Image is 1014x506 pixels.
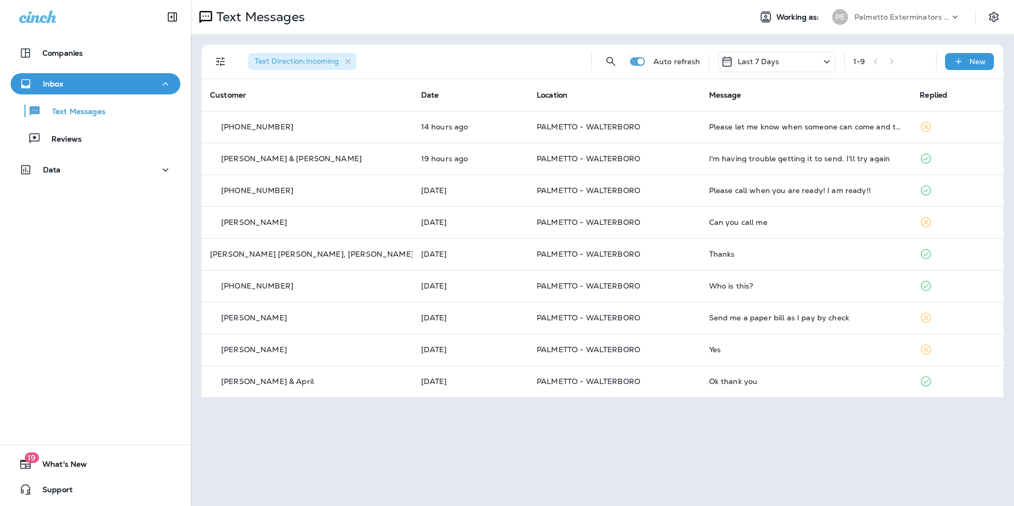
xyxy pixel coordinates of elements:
span: Message [709,90,741,100]
p: [PERSON_NAME] [221,345,287,354]
p: Reviews [41,135,82,145]
button: Text Messages [11,100,180,122]
div: Can you call me [709,218,903,226]
div: Yes [709,345,903,354]
button: Settings [984,7,1003,27]
button: Search Messages [600,51,622,72]
button: Reviews [11,127,180,150]
div: Thanks [709,250,903,258]
p: Aug 18, 2025 06:28 PM [421,123,520,131]
div: Ok thank you [709,377,903,386]
button: Companies [11,42,180,64]
div: Please let me know when someone can come and take care of it. [709,123,903,131]
p: [PHONE_NUMBER] [221,282,293,290]
div: Send me a paper bill as I pay by check [709,313,903,322]
p: Data [43,165,61,174]
p: Last 7 Days [738,57,780,66]
p: Aug 13, 2025 10:45 AM [421,282,520,290]
p: [PERSON_NAME] & [PERSON_NAME] [221,154,362,163]
span: PALMETTO - WALTERBORO [537,281,640,291]
span: PALMETTO - WALTERBORO [537,217,640,227]
p: [PERSON_NAME] [PERSON_NAME], [PERSON_NAME] [210,250,414,258]
p: Text Messages [212,9,305,25]
span: PALMETTO - WALTERBORO [537,313,640,322]
span: Replied [920,90,947,100]
button: Filters [210,51,231,72]
p: Aug 12, 2025 04:55 PM [421,377,520,386]
span: PALMETTO - WALTERBORO [537,154,640,163]
p: [PHONE_NUMBER] [221,186,293,195]
p: Palmetto Exterminators LLC [854,13,950,21]
p: Inbox [43,80,63,88]
span: PALMETTO - WALTERBORO [537,249,640,259]
p: [PHONE_NUMBER] [221,123,293,131]
span: Date [421,90,439,100]
button: Inbox [11,73,180,94]
button: Collapse Sidebar [158,6,187,28]
p: Aug 13, 2025 12:15 PM [421,250,520,258]
span: PALMETTO - WALTERBORO [537,377,640,386]
p: Text Messages [41,107,106,117]
p: [PERSON_NAME] & April [221,377,314,386]
div: Who is this? [709,282,903,290]
span: PALMETTO - WALTERBORO [537,186,640,195]
div: PE [832,9,848,25]
span: Support [32,485,73,498]
p: Aug 13, 2025 09:02 AM [421,345,520,354]
p: Companies [42,49,83,57]
span: Working as: [776,13,821,22]
p: Aug 13, 2025 09:37 AM [421,313,520,322]
div: Please call when you are ready! I am ready!! [709,186,903,195]
div: I'm having trouble getting it to send. I'll try again [709,154,903,163]
span: Location [537,90,567,100]
p: New [969,57,986,66]
span: PALMETTO - WALTERBORO [537,122,640,132]
span: Customer [210,90,246,100]
div: Text Direction:Incoming [248,53,356,70]
button: Data [11,159,180,180]
p: Aug 13, 2025 03:18 PM [421,218,520,226]
p: [PERSON_NAME] [221,218,287,226]
p: Auto refresh [653,57,701,66]
span: Text Direction : Incoming [255,56,339,66]
button: Support [11,479,180,500]
span: PALMETTO - WALTERBORO [537,345,640,354]
span: What's New [32,460,87,473]
button: 19What's New [11,453,180,475]
span: 19 [24,452,39,463]
div: 1 - 9 [853,57,865,66]
p: Aug 18, 2025 12:46 PM [421,154,520,163]
p: [PERSON_NAME] [221,313,287,322]
p: Aug 15, 2025 02:16 PM [421,186,520,195]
